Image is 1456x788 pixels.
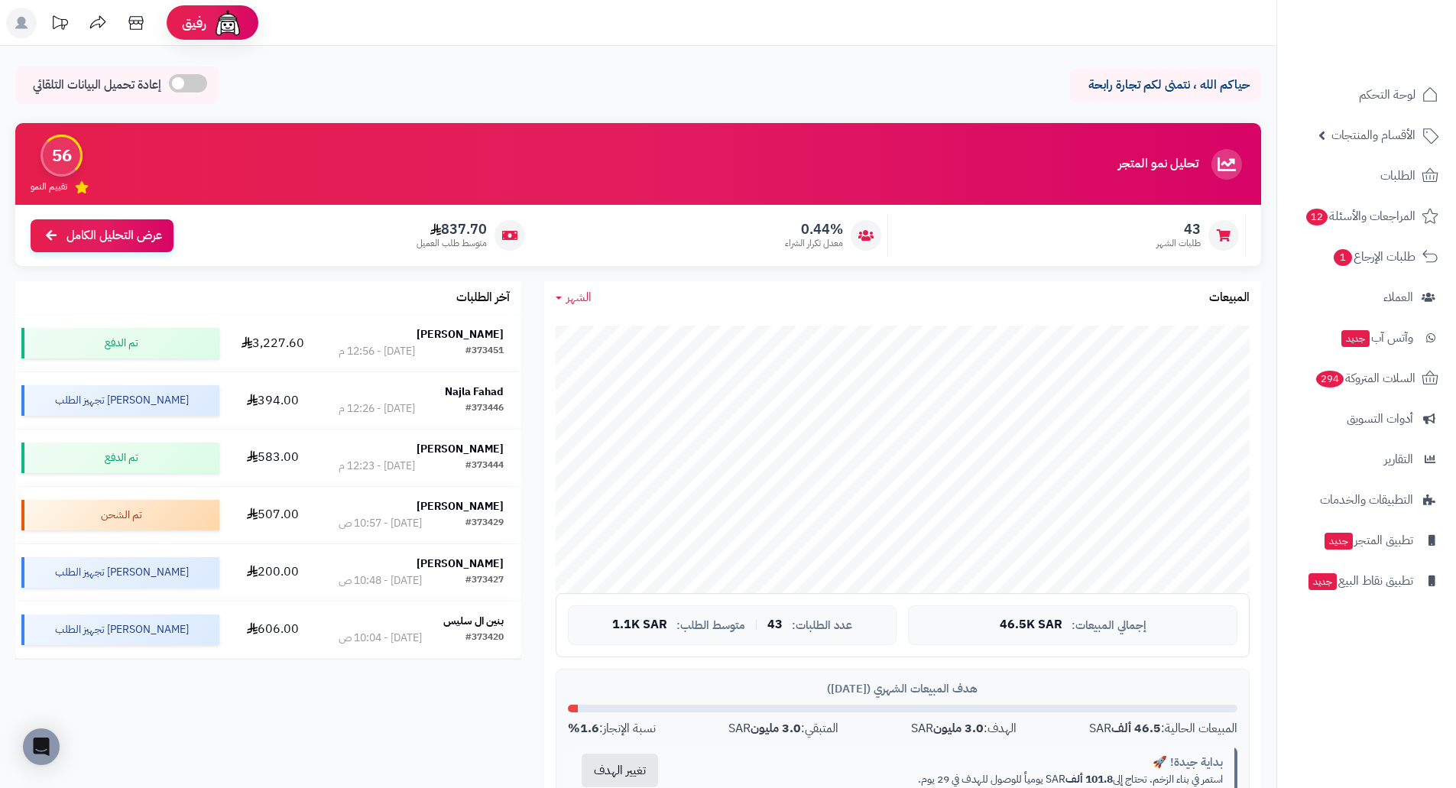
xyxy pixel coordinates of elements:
[41,8,79,42] a: تحديثات المنصة
[1359,84,1415,105] span: لوحة التحكم
[417,556,504,572] strong: [PERSON_NAME]
[417,441,504,457] strong: [PERSON_NAME]
[66,227,162,245] span: عرض التحليل الكامل
[339,516,422,531] div: [DATE] - 10:57 ص
[21,500,219,530] div: تم الشحن
[1307,570,1413,592] span: تطبيق نقاط البيع
[465,459,504,474] div: #373444
[1315,368,1415,389] span: السلات المتروكة
[1286,522,1447,559] a: تطبيق المتجرجديد
[754,619,758,631] span: |
[1323,530,1413,551] span: تطبيق المتجر
[1306,209,1328,225] span: 12
[1384,449,1413,470] span: التقارير
[1286,360,1447,397] a: السلات المتروكة294
[556,289,592,306] a: الشهر
[225,430,321,486] td: 583.00
[212,8,243,38] img: ai-face.png
[582,754,658,787] button: تغيير الهدف
[465,573,504,589] div: #373427
[1334,249,1352,266] span: 1
[1156,221,1201,238] span: 43
[31,180,67,193] span: تقييم النمو
[31,219,173,252] a: عرض التحليل الكامل
[182,14,206,32] span: رفيق
[339,631,422,646] div: [DATE] - 10:04 ص
[785,237,843,250] span: معدل تكرار الشراء
[1286,441,1447,478] a: التقارير
[1305,206,1415,227] span: المراجعات والأسئلة
[1286,157,1447,194] a: الطلبات
[21,443,219,473] div: تم الدفع
[1331,125,1415,146] span: الأقسام والمنتجات
[21,557,219,588] div: [PERSON_NAME] تجهيز الطلب
[417,221,487,238] span: 837.70
[1347,408,1413,430] span: أدوات التسويق
[1286,238,1447,275] a: طلبات الإرجاع1
[417,326,504,342] strong: [PERSON_NAME]
[417,498,504,514] strong: [PERSON_NAME]
[339,459,415,474] div: [DATE] - 12:23 م
[225,315,321,371] td: 3,227.60
[1286,319,1447,356] a: وآتس آبجديد
[23,728,60,765] div: Open Intercom Messenger
[1118,157,1198,171] h3: تحليل نمو المتجر
[1316,371,1344,388] span: 294
[1340,327,1413,349] span: وآتس آب
[1286,279,1447,316] a: العملاء
[465,344,504,359] div: #373451
[911,720,1017,738] div: الهدف: SAR
[1383,287,1413,308] span: العملاء
[1065,771,1113,787] strong: 101.8 ألف
[767,618,783,632] span: 43
[1332,246,1415,268] span: طلبات الإرجاع
[751,719,801,738] strong: 3.0 مليون
[568,719,599,738] strong: 1.6%
[465,516,504,531] div: #373429
[1341,330,1370,347] span: جديد
[339,401,415,417] div: [DATE] - 12:26 م
[339,573,422,589] div: [DATE] - 10:48 ص
[683,772,1223,787] p: استمر في بناء الزخم. تحتاج إلى SAR يومياً للوصول للهدف في 29 يوم.
[21,615,219,645] div: [PERSON_NAME] تجهيز الطلب
[465,401,504,417] div: #373446
[566,288,592,306] span: الشهر
[683,754,1223,770] div: بداية جيدة! 🚀
[1325,533,1353,550] span: جديد
[1081,76,1250,94] p: حياكم الله ، نتمنى لكم تجارة رابحة
[1000,618,1062,632] span: 46.5K SAR
[1111,719,1161,738] strong: 46.5 ألف
[443,613,504,629] strong: بنين ال سليس
[456,291,510,305] h3: آخر الطلبات
[1286,76,1447,113] a: لوحة التحكم
[792,619,852,632] span: عدد الطلبات:
[676,619,745,632] span: متوسط الطلب:
[21,385,219,416] div: [PERSON_NAME] تجهيز الطلب
[1352,36,1441,68] img: logo-2.png
[1286,400,1447,437] a: أدوات التسويق
[1072,619,1146,632] span: إجمالي المبيعات:
[1156,237,1201,250] span: طلبات الشهر
[339,344,415,359] div: [DATE] - 12:56 م
[933,719,984,738] strong: 3.0 مليون
[785,221,843,238] span: 0.44%
[225,544,321,601] td: 200.00
[1089,720,1237,738] div: المبيعات الحالية: SAR
[225,487,321,543] td: 507.00
[568,681,1237,697] div: هدف المبيعات الشهري ([DATE])
[33,76,161,94] span: إعادة تحميل البيانات التلقائي
[225,372,321,429] td: 394.00
[417,237,487,250] span: متوسط طلب العميل
[465,631,504,646] div: #373420
[1308,573,1337,590] span: جديد
[1286,482,1447,518] a: التطبيقات والخدمات
[1320,489,1413,511] span: التطبيقات والخدمات
[1286,198,1447,235] a: المراجعات والأسئلة12
[612,618,667,632] span: 1.1K SAR
[1209,291,1250,305] h3: المبيعات
[568,720,656,738] div: نسبة الإنجاز:
[1286,563,1447,599] a: تطبيق نقاط البيعجديد
[445,384,504,400] strong: Najla Fahad
[728,720,838,738] div: المتبقي: SAR
[1380,165,1415,186] span: الطلبات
